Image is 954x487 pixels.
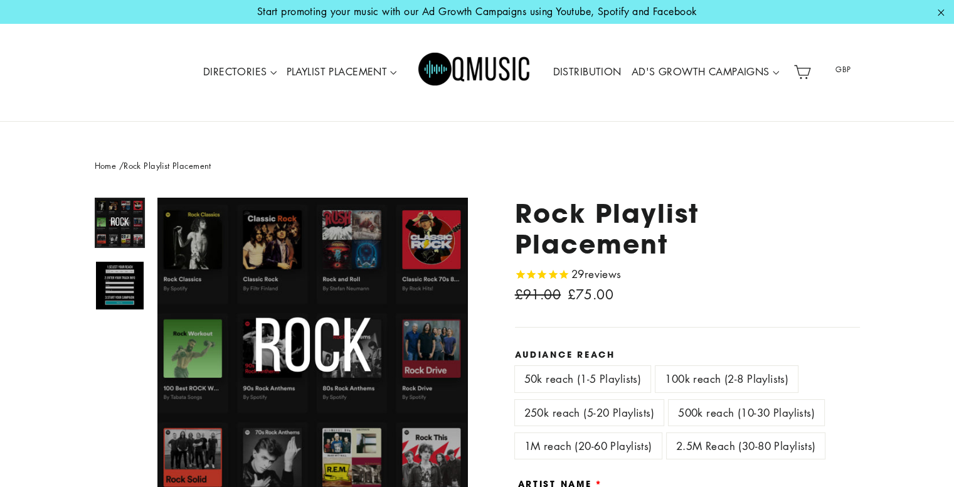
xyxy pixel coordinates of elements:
span: £75.00 [568,286,614,303]
a: PLAYLIST PLACEMENT [282,58,402,87]
label: 500k reach (10-30 Playlists) [669,400,824,425]
label: 50k reach (1-5 Playlists) [515,366,651,392]
span: reviews [585,267,622,281]
span: 29 reviews [571,267,622,281]
label: 250k reach (5-20 Playlists) [515,400,664,425]
nav: breadcrumbs [95,159,860,173]
label: Audiance Reach [515,350,860,360]
h1: Rock Playlist Placement [515,198,860,259]
span: £91.00 [515,284,564,306]
label: 2.5M Reach (30-80 Playlists) [667,433,825,459]
a: Home [95,159,117,171]
a: DIRECTORIES [198,58,282,87]
img: Q Music Promotions [418,44,531,100]
label: 100k reach (2-8 Playlists) [655,366,798,392]
div: Primary [161,36,788,109]
span: / [119,159,124,171]
a: AD'S GROWTH CAMPAIGNS [627,58,784,87]
span: GBP [819,60,867,79]
a: DISTRIBUTION [548,58,626,87]
span: Rated 4.8 out of 5 stars 29 reviews [515,265,622,284]
img: Rock Playlist Placement [96,199,144,247]
img: Rock Playlist Placement [96,262,144,309]
label: 1M reach (20-60 Playlists) [515,433,662,459]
